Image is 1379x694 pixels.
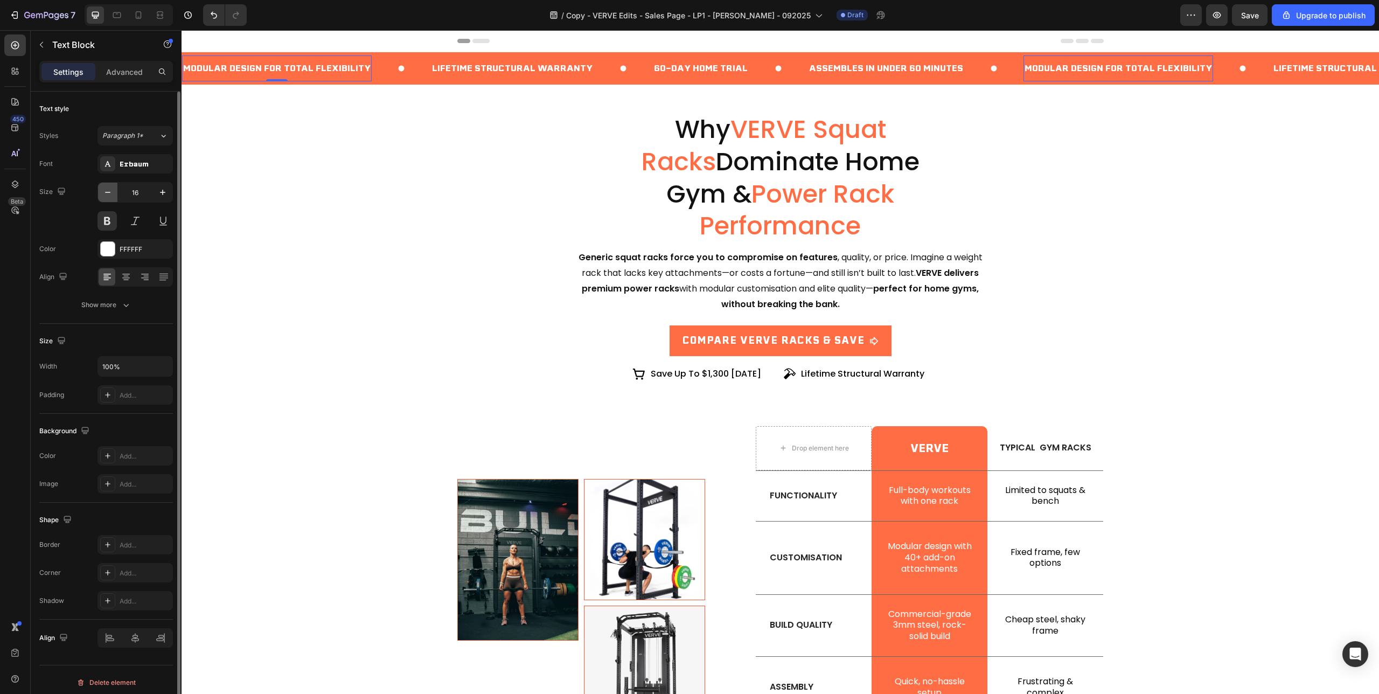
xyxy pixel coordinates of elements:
p: ASSEMBLY [588,651,676,663]
div: Beta [8,197,26,206]
div: Open Intercom Messenger [1342,641,1368,667]
button: Delete element [39,674,173,691]
p: Frustrating & complex [820,646,908,669]
img: Female athlete deadlifting in a home gym using a Verve squat rack — premium power rack setup with... [276,449,396,610]
p: Limited to squats & bench [820,455,908,477]
div: Show more [81,300,131,310]
div: Add... [120,391,170,400]
input: Auto [98,357,172,376]
button: Show more [39,295,173,315]
p: Text Block [52,38,144,51]
div: Add... [120,540,170,550]
div: 450 [10,115,26,123]
p: 7 [71,9,75,22]
a: COMPARE VERVE RACKS & SAVE [488,295,710,325]
strong: perfect for home gyms, without breaking the bank. [540,252,798,280]
div: Delete element [76,676,136,689]
div: Add... [120,452,170,461]
div: Align [39,631,70,646]
div: Add... [120,596,170,606]
button: Save [1232,4,1267,26]
p: Modular Design for Total Flexibility [843,31,1030,46]
p: BUILD QUALITY [588,589,676,601]
div: Font [39,159,53,169]
p: VERVE [704,411,792,425]
div: FFFFFF [120,245,170,254]
span: Paragraph 1* [102,131,143,141]
p: Full-body workouts with one rack [704,455,792,477]
span: Draft [847,10,863,20]
img: Male athlete performing barbell squats using a Verve squat rack — high-quality power rack with bu... [403,449,523,570]
span: Power Rack Performance [518,147,713,213]
p: Settings [53,66,83,78]
div: Size [39,334,68,349]
h2: Why Dominate Home Gym & [432,82,766,213]
div: Background [39,424,92,439]
div: Shadow [39,596,64,606]
p: 60-Day Home Trial [472,31,566,46]
div: Add... [120,480,170,489]
p: Cheap steel, shaky frame [820,584,908,607]
div: Upgrade to publish [1281,10,1366,21]
p: Typical GYM Racks [807,412,921,424]
div: Border [39,540,60,550]
button: 7 [4,4,80,26]
div: Align [39,270,69,284]
div: Add... [120,568,170,578]
div: Shape [39,513,74,528]
div: Drop element here [610,414,667,422]
p: CUSTOMISATION [588,522,676,533]
button: Upgrade to publish [1272,4,1375,26]
p: Lifetime Structural Warranty [1092,31,1252,46]
p: Modular design with 40+ add-on attachments [704,511,792,544]
button: Paragraph 1* [97,126,173,145]
span: VERVE Squat Racks [460,82,705,149]
p: Lifetime Structural Warranty [619,336,743,352]
span: / [561,10,564,21]
div: Corner [39,568,61,578]
span: Copy - VERVE Edits - Sales Page - LP1 - [PERSON_NAME] - 092025 [566,10,811,21]
div: Undo/Redo [203,4,247,26]
span: Save [1241,11,1259,20]
p: Advanced [106,66,143,78]
strong: VERVE delivers premium power racks [400,237,797,265]
div: Styles [39,131,58,141]
p: Quick, no-hassle setup [704,646,792,669]
p: Lifetime Structural Warranty [250,31,411,46]
p: FUNCTIONALITY [588,460,676,471]
p: save up to $1,300 [DATE] [469,336,580,352]
p: COMPARE VERVE RACKS & SAVE [501,302,683,319]
p: , quality, or price. Imagine a weight rack that lacks key attachments—or costs a fortune—and stil... [391,220,806,282]
div: Width [39,362,57,371]
p: Assembles in Under 60 Minutes [628,31,782,46]
div: Padding [39,390,64,400]
div: Erbaum [120,159,170,169]
div: Text style [39,104,69,114]
p: Commercial-grade 3mm steel, rock-solid build [704,579,792,612]
div: Image [39,479,58,489]
div: Color [39,451,56,461]
strong: Generic squat racks force you to compromise on features [397,221,656,233]
div: Size [39,185,68,199]
div: Color [39,244,56,254]
p: Fixed frame, few options [820,517,908,539]
iframe: Design area [182,30,1379,694]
